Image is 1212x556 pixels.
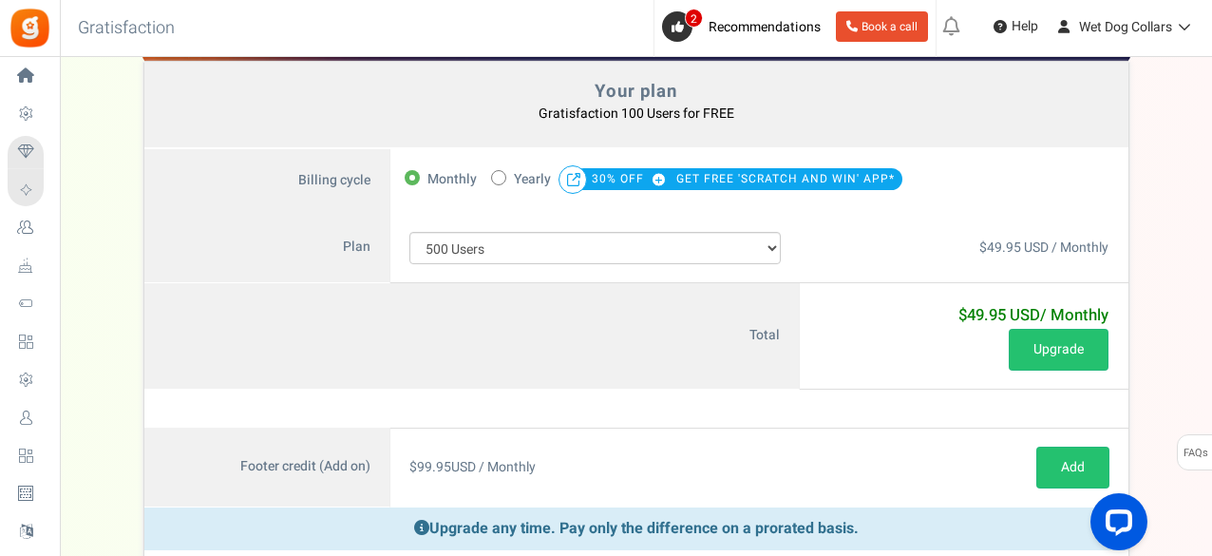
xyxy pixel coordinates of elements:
p: Upgrade any time. Pay only the difference on a prorated basis. [144,508,1128,550]
h3: Gratisfaction [57,10,196,48]
h4: Your plan [164,82,1108,101]
label: Footer credit (Add on) [144,428,390,508]
span: Monthly [427,166,477,193]
span: 30% OFF [592,165,672,192]
span: $49.95 USD / Monthly [979,238,1108,258]
button: Upgrade [1009,329,1108,371]
label: Total [144,283,801,390]
span: Recommendations [709,17,821,37]
img: Gratisfaction [9,7,51,49]
span: FAQs [1183,435,1208,471]
span: / Monthly [1040,303,1108,327]
label: Billing cycle [144,149,390,214]
a: 30% OFF GET FREE 'SCRATCH AND WIN' APP* [592,171,895,187]
span: GET FREE 'SCRATCH AND WIN' APP* [676,165,895,192]
a: Book a call [836,11,928,42]
span: $ USD / Monthly [409,457,536,477]
span: Wet Dog Collars [1079,17,1172,37]
a: 2 Recommendations [662,11,828,42]
b: Gratisfaction 100 Users for FREE [539,104,734,124]
span: 2 [685,9,703,28]
span: Help [1007,17,1038,36]
a: Help [986,11,1046,42]
label: Plan [144,213,390,283]
span: Yearly [514,166,551,193]
span: 99.95 [417,457,451,477]
a: Add [1036,447,1109,489]
b: $49.95 USD [958,303,1108,327]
